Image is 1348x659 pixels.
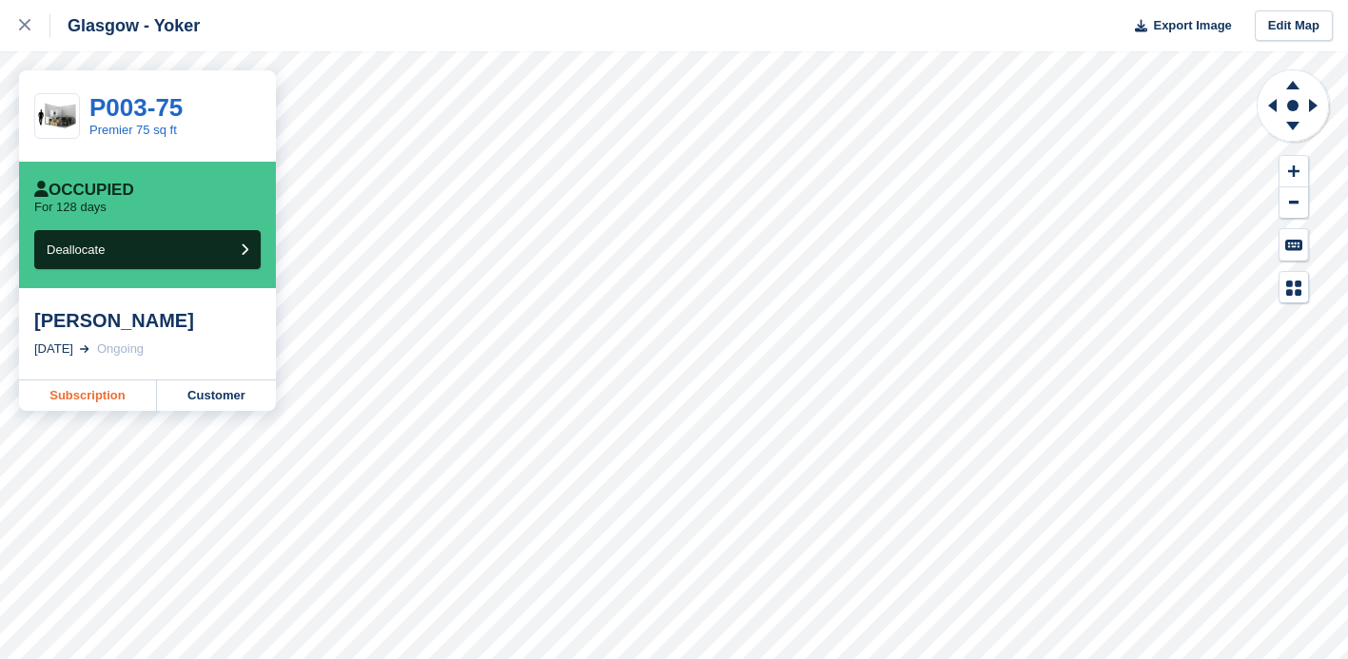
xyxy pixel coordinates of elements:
[157,380,276,411] a: Customer
[97,339,144,359] div: Ongoing
[34,230,261,269] button: Deallocate
[80,345,89,353] img: arrow-right-light-icn-cde0832a797a2874e46488d9cf13f60e5c3a73dbe684e267c42b8395dfbc2abf.svg
[89,123,177,137] a: Premier 75 sq ft
[1123,10,1232,42] button: Export Image
[1280,187,1308,219] button: Zoom Out
[34,309,261,332] div: [PERSON_NAME]
[1280,229,1308,261] button: Keyboard Shortcuts
[34,339,73,359] div: [DATE]
[1255,10,1333,42] a: Edit Map
[89,93,183,122] a: P003-75
[35,100,79,133] img: 75-sqft-unit%20(1).jpg
[47,242,105,257] span: Deallocate
[1280,272,1308,303] button: Map Legend
[19,380,157,411] a: Subscription
[1280,156,1308,187] button: Zoom In
[1153,16,1231,35] span: Export Image
[34,181,134,200] div: Occupied
[34,200,107,215] p: For 128 days
[50,14,200,37] div: Glasgow - Yoker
